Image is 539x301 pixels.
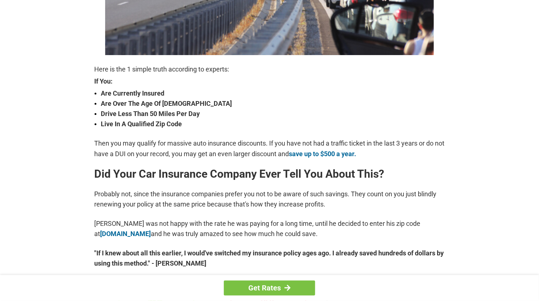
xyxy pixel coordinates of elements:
a: save up to $500 a year. [289,150,356,158]
strong: Are Over The Age Of [DEMOGRAPHIC_DATA] [101,99,445,109]
p: Then you may qualify for massive auto insurance discounts. If you have not had a traffic ticket i... [94,138,445,159]
strong: If You: [94,78,445,85]
h2: Did Your Car Insurance Company Ever Tell You About This? [94,168,445,180]
strong: Live In A Qualified Zip Code [101,119,445,129]
p: [PERSON_NAME] was not happy with the rate he was paying for a long time, until he decided to ente... [94,219,445,239]
strong: "If I knew about all this earlier, I would've switched my insurance policy ages ago. I already sa... [94,248,445,269]
p: Probably not, since the insurance companies prefer you not to be aware of such savings. They coun... [94,189,445,209]
strong: Drive Less Than 50 Miles Per Day [101,109,445,119]
p: Here is the 1 simple truth according to experts: [94,64,445,74]
a: [DOMAIN_NAME] [100,230,151,238]
a: Get Rates [224,281,315,296]
strong: Are Currently Insured [101,88,445,99]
